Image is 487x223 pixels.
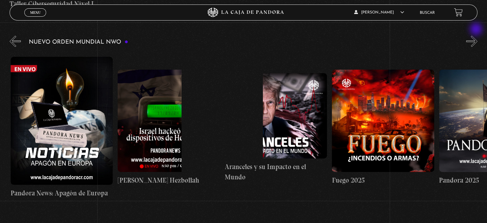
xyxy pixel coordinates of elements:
[118,52,220,203] a: [PERSON_NAME] Hezbollah
[225,162,327,182] h4: Aranceles y su Impacto en el Mundo
[29,39,128,45] h3: Nuevo Orden Mundial NWO
[28,16,43,21] span: Cerrar
[332,175,434,185] h4: Fuego 2025
[354,11,404,14] span: [PERSON_NAME]
[225,52,327,203] a: Aranceles y su Impacto en el Mundo
[454,8,463,17] a: View your shopping cart
[10,36,21,47] button: Previous
[332,52,434,203] a: Fuego 2025
[11,188,113,198] h4: Pandora News: Apagón de Europa
[30,11,41,14] span: Menu
[118,175,220,185] h4: [PERSON_NAME] Hezbollah
[466,36,477,47] button: Next
[420,11,435,15] a: Buscar
[11,52,113,203] a: Pandora News: Apagón de Europa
